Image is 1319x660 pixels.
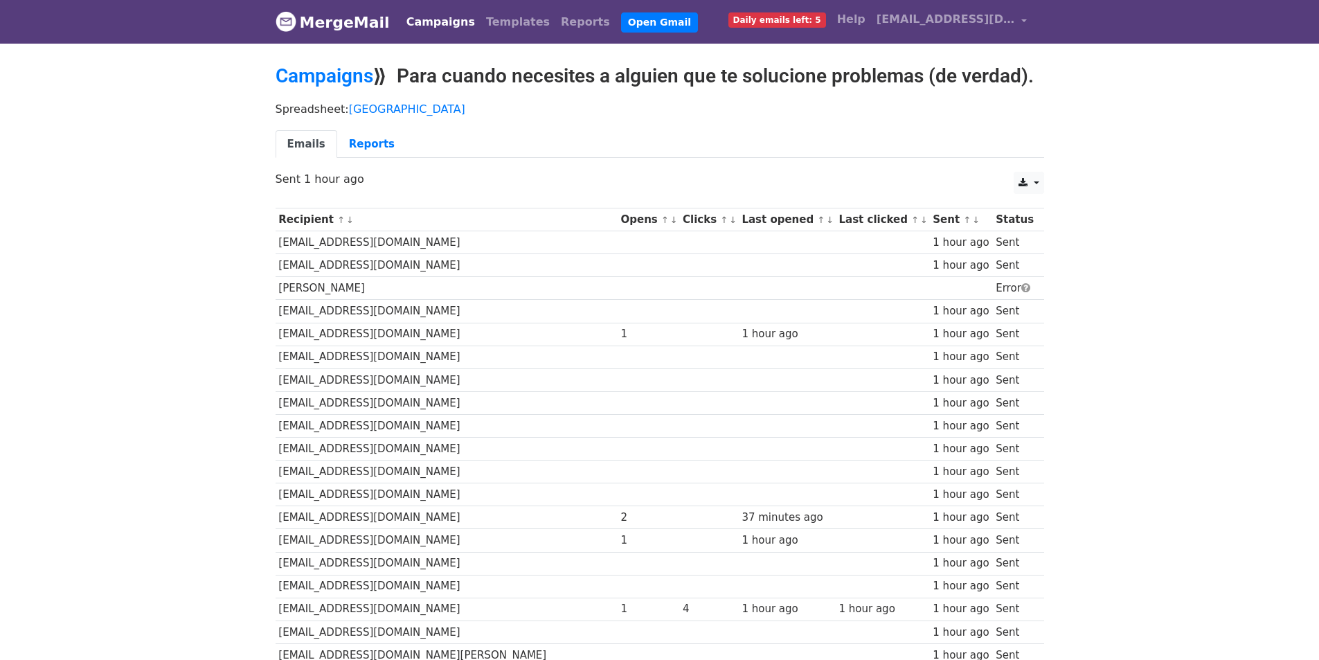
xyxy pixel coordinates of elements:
[992,208,1037,231] th: Status
[401,8,481,36] a: Campaigns
[337,130,406,159] a: Reports
[933,510,989,526] div: 1 hour ago
[933,326,989,342] div: 1 hour ago
[679,208,738,231] th: Clicks
[877,11,1015,28] span: [EMAIL_ADDRESS][DOMAIN_NAME]
[720,215,728,225] a: ↑
[933,349,989,365] div: 1 hour ago
[670,215,678,225] a: ↓
[621,12,698,33] a: Open Gmail
[832,6,871,33] a: Help
[276,598,618,621] td: [EMAIL_ADDRESS][DOMAIN_NAME]
[276,130,337,159] a: Emails
[992,483,1037,506] td: Sent
[276,8,390,37] a: MergeMail
[933,601,989,617] div: 1 hour ago
[992,368,1037,391] td: Sent
[349,102,465,116] a: [GEOGRAPHIC_DATA]
[276,483,618,506] td: [EMAIL_ADDRESS][DOMAIN_NAME]
[933,258,989,274] div: 1 hour ago
[276,102,1044,116] p: Spreadsheet:
[276,438,618,461] td: [EMAIL_ADDRESS][DOMAIN_NAME]
[992,414,1037,437] td: Sent
[933,395,989,411] div: 1 hour ago
[933,235,989,251] div: 1 hour ago
[276,368,618,391] td: [EMAIL_ADDRESS][DOMAIN_NAME]
[683,601,735,617] div: 4
[337,215,345,225] a: ↑
[276,621,618,643] td: [EMAIL_ADDRESS][DOMAIN_NAME]
[933,464,989,480] div: 1 hour ago
[661,215,669,225] a: ↑
[739,208,836,231] th: Last opened
[621,510,676,526] div: 2
[933,441,989,457] div: 1 hour ago
[276,254,618,277] td: [EMAIL_ADDRESS][DOMAIN_NAME]
[618,208,680,231] th: Opens
[276,346,618,368] td: [EMAIL_ADDRESS][DOMAIN_NAME]
[276,172,1044,186] p: Sent 1 hour ago
[276,323,618,346] td: [EMAIL_ADDRESS][DOMAIN_NAME]
[346,215,354,225] a: ↓
[276,506,618,529] td: [EMAIL_ADDRESS][DOMAIN_NAME]
[992,300,1037,323] td: Sent
[276,575,618,598] td: [EMAIL_ADDRESS][DOMAIN_NAME]
[933,625,989,641] div: 1 hour ago
[276,231,618,254] td: [EMAIL_ADDRESS][DOMAIN_NAME]
[836,208,930,231] th: Last clicked
[992,231,1037,254] td: Sent
[621,326,676,342] div: 1
[276,277,618,300] td: [PERSON_NAME]
[276,461,618,483] td: [EMAIL_ADDRESS][DOMAIN_NAME]
[992,461,1037,483] td: Sent
[920,215,928,225] a: ↓
[930,208,993,231] th: Sent
[723,6,832,33] a: Daily emails left: 5
[276,552,618,575] td: [EMAIL_ADDRESS][DOMAIN_NAME]
[992,438,1037,461] td: Sent
[276,414,618,437] td: [EMAIL_ADDRESS][DOMAIN_NAME]
[992,254,1037,277] td: Sent
[911,215,919,225] a: ↑
[276,391,618,414] td: [EMAIL_ADDRESS][DOMAIN_NAME]
[992,391,1037,414] td: Sent
[742,601,832,617] div: 1 hour ago
[933,555,989,571] div: 1 hour ago
[933,418,989,434] div: 1 hour ago
[933,373,989,389] div: 1 hour ago
[972,215,980,225] a: ↓
[963,215,971,225] a: ↑
[992,529,1037,552] td: Sent
[621,533,676,548] div: 1
[817,215,825,225] a: ↑
[555,8,616,36] a: Reports
[933,578,989,594] div: 1 hour ago
[992,346,1037,368] td: Sent
[992,323,1037,346] td: Sent
[933,487,989,503] div: 1 hour ago
[992,598,1037,621] td: Sent
[276,529,618,552] td: [EMAIL_ADDRESS][DOMAIN_NAME]
[871,6,1033,38] a: [EMAIL_ADDRESS][DOMAIN_NAME]
[838,601,926,617] div: 1 hour ago
[276,64,373,87] a: Campaigns
[276,64,1044,88] h2: ⟫ Para cuando necesites a alguien que te solucione problemas (de verdad).
[276,208,618,231] th: Recipient
[992,621,1037,643] td: Sent
[933,533,989,548] div: 1 hour ago
[276,11,296,32] img: MergeMail logo
[992,575,1037,598] td: Sent
[276,300,618,323] td: [EMAIL_ADDRESS][DOMAIN_NAME]
[742,510,832,526] div: 37 minutes ago
[729,215,737,225] a: ↓
[933,303,989,319] div: 1 hour ago
[826,215,834,225] a: ↓
[992,552,1037,575] td: Sent
[481,8,555,36] a: Templates
[992,277,1037,300] td: Error
[992,506,1037,529] td: Sent
[728,12,826,28] span: Daily emails left: 5
[621,601,676,617] div: 1
[742,533,832,548] div: 1 hour ago
[742,326,832,342] div: 1 hour ago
